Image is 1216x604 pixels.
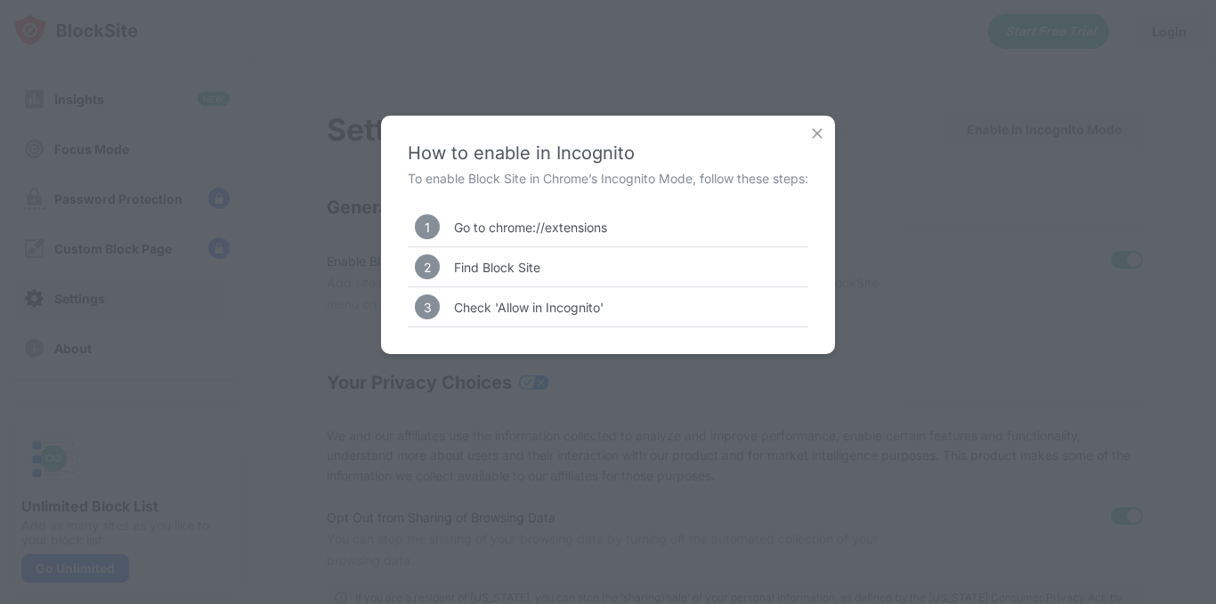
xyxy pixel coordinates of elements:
div: Go to chrome://extensions [454,220,607,235]
div: Find Block Site [454,260,540,275]
div: How to enable in Incognito [408,142,808,164]
div: 3 [415,294,440,319]
div: 1 [415,214,440,239]
div: Check 'Allow in Incognito' [454,300,604,315]
img: x-button.svg [808,125,826,142]
div: 2 [415,254,440,279]
div: To enable Block Site in Chrome’s Incognito Mode, follow these steps: [408,171,808,186]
